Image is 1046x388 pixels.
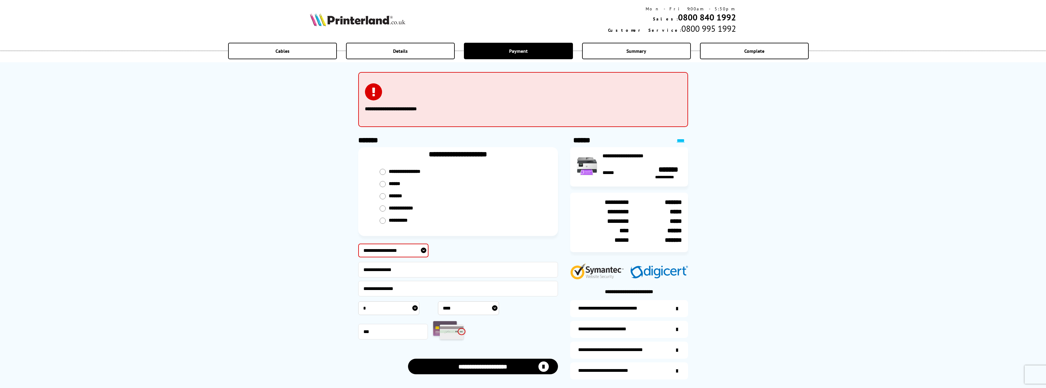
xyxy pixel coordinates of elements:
[570,300,688,317] a: additional-ink
[310,13,405,26] img: Printerland Logo
[678,12,736,23] a: 0800 840 1992
[570,342,688,359] a: additional-cables
[608,27,681,33] span: Customer Service:
[653,16,678,22] span: Sales:
[275,48,290,54] span: Cables
[509,48,528,54] span: Payment
[626,48,646,54] span: Summary
[393,48,408,54] span: Details
[570,321,688,338] a: items-arrive
[681,23,736,34] span: 0800 995 1992
[570,362,688,379] a: secure-website
[608,6,736,12] div: Mon - Fri 9:00am - 5:30pm
[744,48,764,54] span: Complete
